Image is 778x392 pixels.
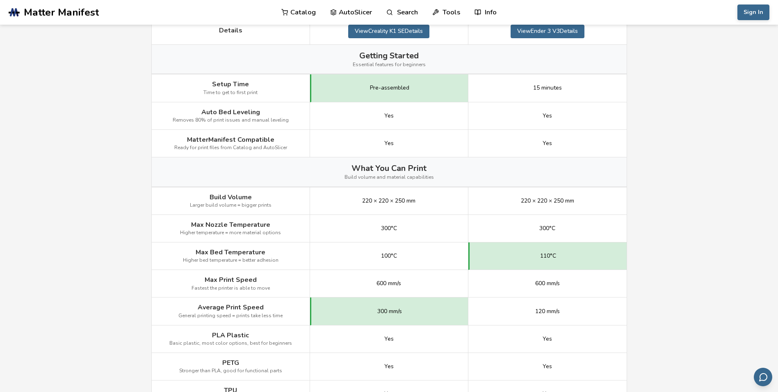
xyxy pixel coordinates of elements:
span: Max Bed Temperature [196,249,265,256]
span: Yes [384,336,394,342]
button: Send feedback via email [754,368,772,386]
span: Matter Manifest [24,7,99,18]
span: 100°C [381,253,397,259]
span: PETG [222,359,239,367]
span: Build volume and material capabilities [345,175,434,180]
span: Larger build volume = bigger prints [190,203,272,208]
span: 120 mm/s [535,308,560,315]
span: Ready for print files from Catalog and AutoSlicer [174,145,287,151]
span: Getting Started [359,51,419,60]
span: Higher bed temperature = better adhesion [183,258,278,263]
span: Yes [543,140,552,147]
span: Yes [543,336,552,342]
span: Removes 80% of print issues and manual leveling [173,118,289,123]
span: Stronger than PLA, good for functional parts [179,368,282,374]
span: 600 mm/s [376,280,401,287]
span: Yes [543,363,552,370]
span: General printing speed = prints take less time [178,313,283,319]
span: 600 mm/s [535,280,560,287]
span: Max Nozzle Temperature [191,221,270,228]
span: Average Print Speed [198,304,264,311]
span: 220 × 220 × 250 mm [521,198,574,204]
span: Yes [384,140,394,147]
a: ViewCreality K1 SEDetails [348,25,429,38]
span: Higher temperature = more material options [180,230,281,236]
span: 220 × 220 × 250 mm [362,198,415,204]
span: 110°C [540,253,556,259]
span: Basic plastic, most color options, best for beginners [169,341,292,346]
span: MatterManifest Compatible [187,136,274,143]
span: Auto Bed Leveling [201,108,260,116]
span: What You Can Print [351,164,427,173]
span: Fastest the printer is able to move [192,286,270,291]
span: 300 mm/s [377,308,402,315]
span: Yes [543,113,552,119]
span: 300°C [539,225,555,232]
span: 15 minutes [533,85,562,91]
span: Yes [384,363,394,370]
span: Pre-assembled [370,85,409,91]
span: Yes [384,113,394,119]
span: Details [219,27,242,34]
span: PLA Plastic [212,332,249,339]
button: Sign In [737,5,769,20]
span: 300°C [381,225,397,232]
span: Setup Time [212,81,249,88]
span: Max Print Speed [205,276,257,284]
span: Essential features for beginners [353,62,426,68]
span: Time to get to first print [203,90,258,96]
a: ViewEnder 3 V3Details [511,25,584,38]
span: Build Volume [210,194,252,201]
